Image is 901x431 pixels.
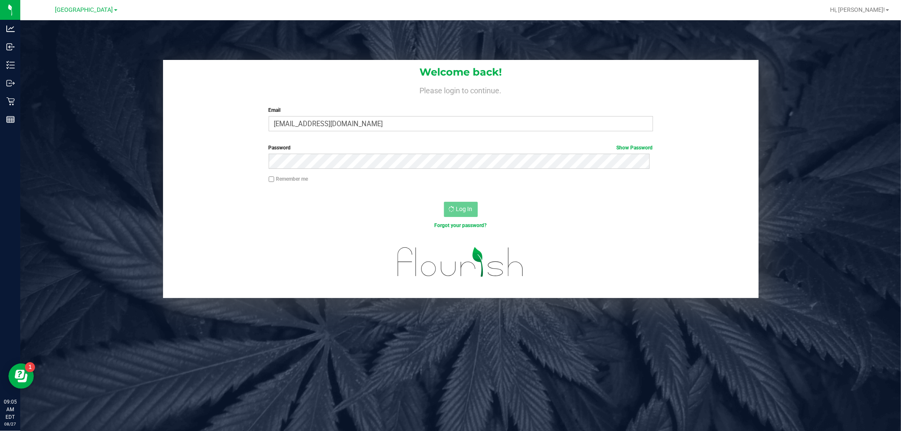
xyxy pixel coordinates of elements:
input: Remember me [269,176,275,182]
h4: Please login to continue. [163,84,759,95]
span: Password [269,145,291,151]
inline-svg: Inventory [6,61,15,69]
button: Log In [444,202,478,217]
iframe: Resource center [8,363,34,389]
span: [GEOGRAPHIC_DATA] [55,6,113,14]
p: 09:05 AM EDT [4,398,16,421]
iframe: Resource center unread badge [25,362,35,372]
inline-svg: Retail [6,97,15,106]
h1: Welcome back! [163,67,759,78]
inline-svg: Reports [6,115,15,124]
inline-svg: Analytics [6,24,15,33]
label: Email [269,106,653,114]
inline-svg: Inbound [6,43,15,51]
span: Log In [456,206,473,212]
a: Forgot your password? [435,222,487,228]
span: Hi, [PERSON_NAME]! [830,6,885,13]
p: 08/27 [4,421,16,427]
label: Remember me [269,175,308,183]
inline-svg: Outbound [6,79,15,87]
img: flourish_logo.svg [386,238,535,286]
a: Show Password [617,145,653,151]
